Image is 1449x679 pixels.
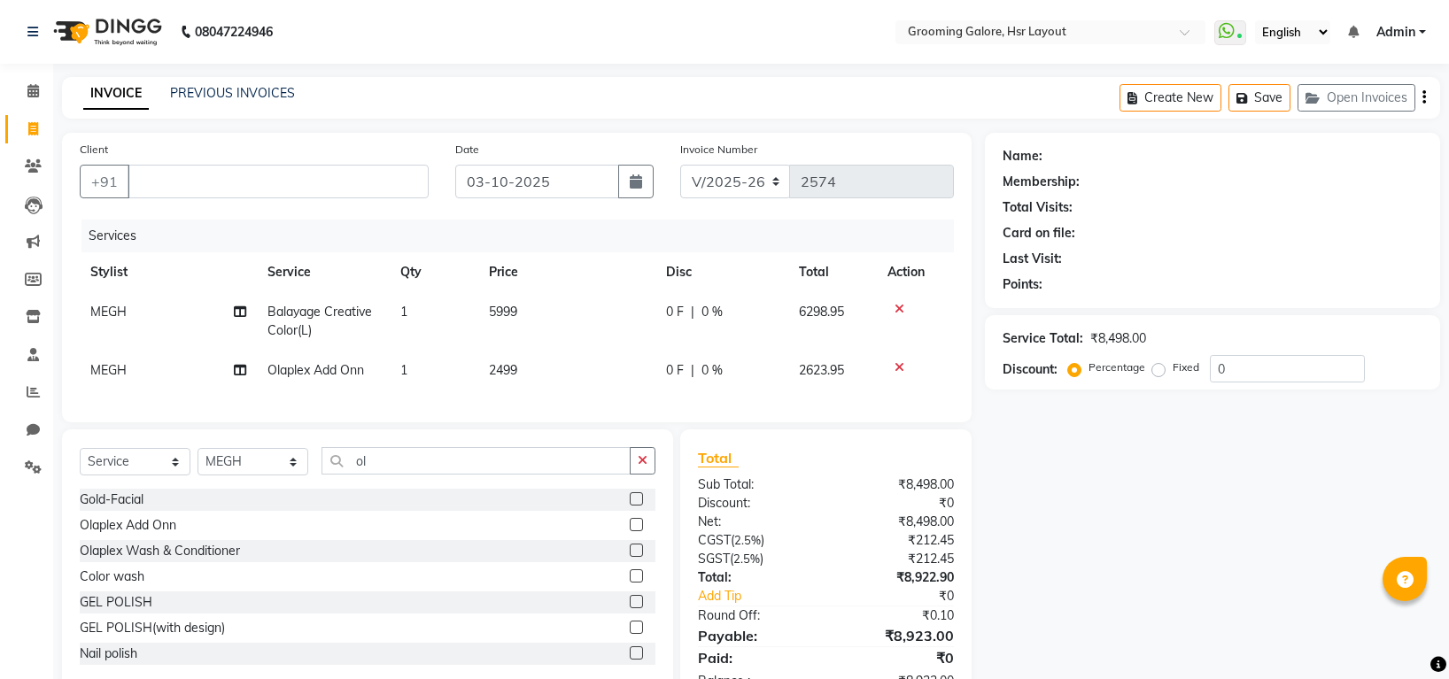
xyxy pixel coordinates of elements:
iframe: chat widget [1375,608,1431,661]
span: 0 % [701,303,723,321]
label: Invoice Number [680,142,757,158]
th: Stylist [80,252,257,292]
span: Balayage Creative Color(L) [267,304,372,338]
div: Round Off: [685,606,826,625]
span: 2.5% [733,552,760,566]
span: 2.5% [734,533,761,547]
div: ₹8,498.00 [826,513,968,531]
button: Open Invoices [1298,84,1415,112]
label: Fixed [1173,359,1199,375]
div: Service Total: [1003,329,1083,348]
span: 1 [400,362,407,378]
span: MEGH [90,304,127,320]
span: 0 F [666,361,684,380]
span: | [691,303,694,321]
label: Client [80,142,108,158]
div: Color wash [80,567,144,586]
div: Olaplex Add Onn [80,516,176,535]
span: Total [698,449,739,467]
span: MEGH [90,362,127,378]
div: Last Visit: [1003,250,1062,268]
th: Qty [390,252,478,292]
img: logo [45,7,167,57]
input: Search or Scan [322,447,631,475]
span: 6298.95 [799,304,844,320]
div: Net: [685,513,826,531]
div: ₹0 [849,587,967,606]
th: Action [877,252,954,292]
div: Payable: [685,625,826,646]
th: Total [788,252,877,292]
div: ( ) [685,550,826,568]
div: Membership: [1003,173,1080,191]
div: Sub Total: [685,475,826,494]
span: 2499 [489,362,517,378]
div: ₹0 [826,647,968,668]
input: Search by Name/Mobile/Email/Code [128,165,429,198]
a: PREVIOUS INVOICES [170,85,295,101]
span: SGST [698,551,730,567]
div: Card on file: [1003,224,1075,243]
div: ₹8,923.00 [826,625,968,646]
div: ₹0.10 [826,606,968,625]
div: Paid: [685,647,826,668]
div: ₹212.45 [826,531,968,550]
label: Percentage [1089,359,1145,375]
div: ₹8,922.90 [826,568,968,587]
a: INVOICE [83,78,149,110]
button: Save [1228,84,1290,112]
div: Discount: [685,494,826,513]
div: Services [81,220,967,252]
button: Create New [1120,84,1221,112]
span: 0 % [701,361,723,380]
div: Olaplex Wash & Conditioner [80,542,240,560]
div: GEL POLISH(with design) [80,619,225,637]
th: Price [478,252,655,292]
span: 2623.95 [799,362,844,378]
button: +91 [80,165,129,198]
span: 0 F [666,303,684,321]
th: Service [257,252,390,292]
div: Total: [685,568,826,587]
div: ₹8,498.00 [1090,329,1146,348]
div: Name: [1003,147,1042,166]
span: 5999 [489,304,517,320]
span: | [691,361,694,380]
span: CGST [698,532,731,548]
div: Total Visits: [1003,198,1073,217]
div: Discount: [1003,360,1058,379]
b: 08047224946 [195,7,273,57]
span: 1 [400,304,407,320]
div: GEL POLISH [80,593,152,612]
span: Olaplex Add Onn [267,362,364,378]
div: Gold-Facial [80,490,143,509]
th: Disc [655,252,788,292]
div: ₹212.45 [826,550,968,568]
label: Date [455,142,479,158]
a: Add Tip [685,587,849,606]
div: ₹0 [826,494,968,513]
div: ( ) [685,531,826,550]
div: ₹8,498.00 [826,475,968,494]
div: Nail polish [80,644,137,663]
span: Admin [1376,23,1415,42]
div: Points: [1003,275,1042,294]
